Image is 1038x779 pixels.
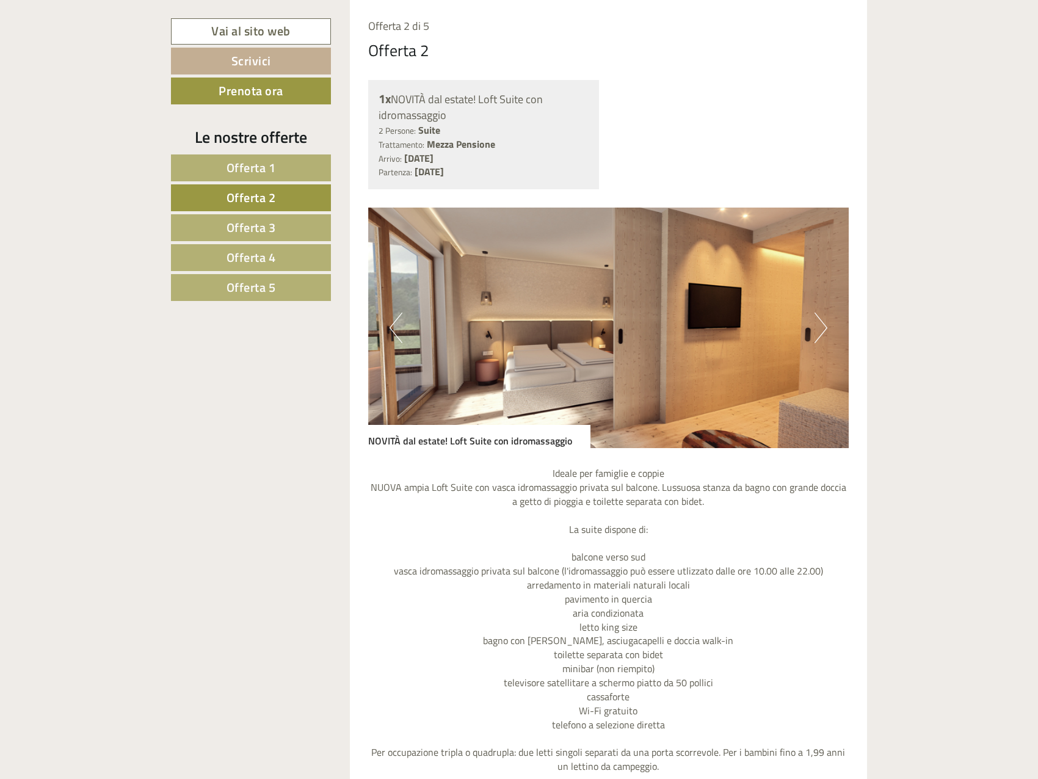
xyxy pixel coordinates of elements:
b: 1x [379,89,391,108]
b: Suite [418,123,440,137]
span: Offerta 2 [227,188,276,207]
a: Prenota ora [171,78,331,104]
div: Le nostre offerte [171,126,331,148]
div: NOVITÀ dal estate! Loft Suite con idromassaggio [379,90,589,123]
a: Scrivici [171,48,331,74]
div: Offerta 2 [368,39,429,62]
span: Offerta 3 [227,218,276,237]
span: Offerta 5 [227,278,276,297]
small: 2 Persone: [379,125,416,137]
b: [DATE] [415,164,444,179]
small: Arrivo: [379,153,402,165]
a: Vai al sito web [171,18,331,45]
button: Next [815,313,827,343]
small: Trattamento: [379,139,424,151]
span: Offerta 4 [227,248,276,267]
div: NOVITÀ dal estate! Loft Suite con idromassaggio [368,425,590,448]
button: Previous [390,313,402,343]
b: Mezza Pensione [427,137,495,151]
span: Offerta 1 [227,158,276,177]
b: [DATE] [404,151,434,165]
span: Offerta 2 di 5 [368,18,429,34]
img: image [368,208,849,448]
small: Partenza: [379,166,412,178]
